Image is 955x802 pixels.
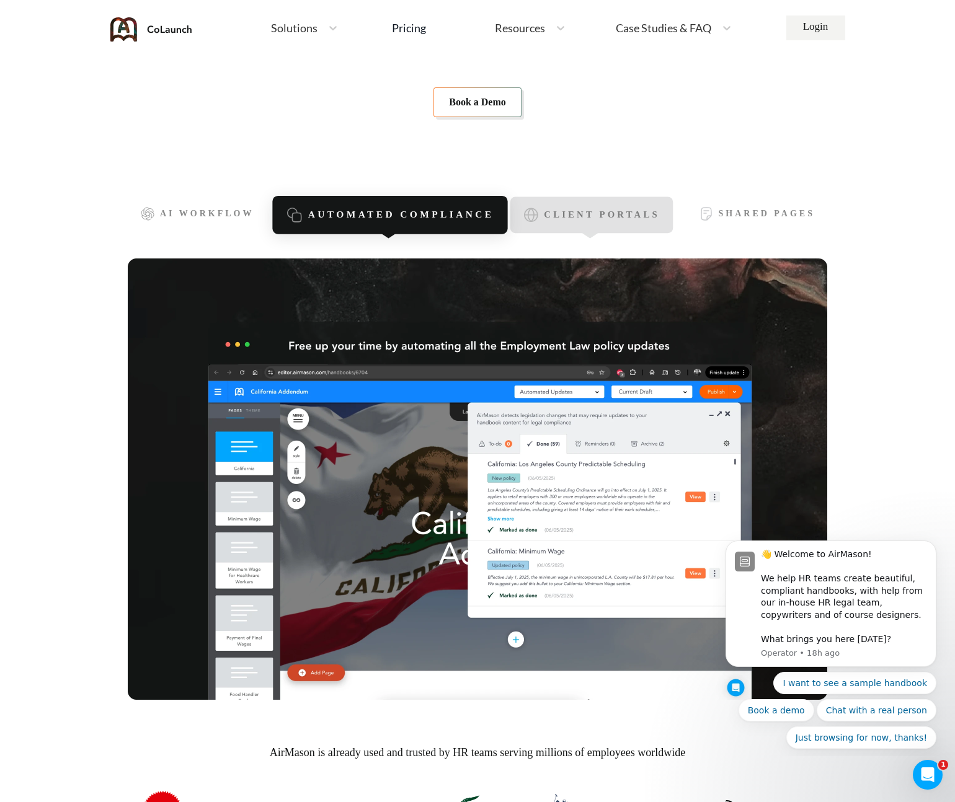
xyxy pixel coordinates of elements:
[433,87,522,117] a: Book a Demo
[128,744,827,761] span: AirMason is already used and trusted by HR teams serving millions of employees worldwide
[707,529,955,756] iframe: Intercom notifications message
[286,207,303,223] img: icon
[140,206,155,221] img: icon
[160,209,254,219] span: AI Workflow
[913,760,943,790] iframe: Intercom live chat
[523,208,539,223] img: icon
[392,22,426,33] div: Pricing
[128,258,827,700] img: background
[308,209,494,221] span: Automated Compliance
[392,17,426,39] a: Pricing
[719,209,815,219] span: Shared Pages
[616,22,711,33] span: Case Studies & FAQ
[495,22,545,33] span: Resources
[544,210,660,221] span: Client Portals
[110,17,192,42] img: coLaunch
[699,206,714,221] img: icon
[271,22,318,33] span: Solutions
[938,760,948,770] span: 1
[786,15,845,40] a: Login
